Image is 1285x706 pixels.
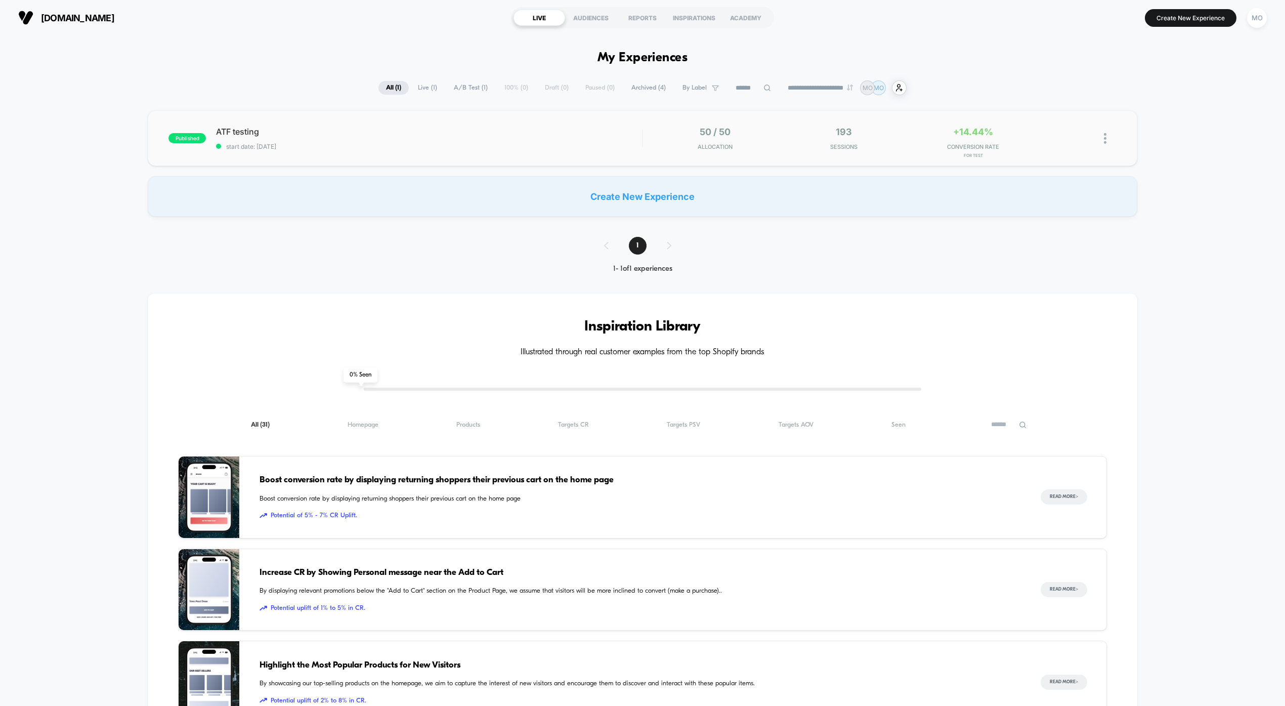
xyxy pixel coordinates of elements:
h4: Illustrated through real customer examples from the top Shopify brands [178,348,1107,357]
button: Read More> [1041,582,1087,597]
span: Potential uplift of 1% to 5% in CR. [260,603,1020,613]
span: Potential of 5% - 7% CR Uplift. [260,511,1020,521]
span: 1 [629,237,647,255]
h3: Inspiration Library [178,319,1107,335]
span: Targets AOV [779,421,813,429]
div: AUDIENCES [565,10,617,26]
span: ( 31 ) [260,422,270,428]
img: Boost conversion rate by displaying returning shoppers their previous cart on the home page [179,456,239,538]
span: All ( 1 ) [378,81,409,95]
span: published [168,133,206,143]
img: end [847,85,853,91]
button: Read More> [1041,489,1087,505]
span: 50 / 50 [700,127,731,137]
span: A/B Test ( 1 ) [446,81,495,95]
span: Targets PSV [667,421,700,429]
div: Create New Experience [148,176,1137,217]
span: Potential uplift of 2% to 8% in CR. [260,696,1020,706]
div: ACADEMY [720,10,772,26]
span: By displaying relevant promotions below the "Add to Cart" section on the Product Page, we assume ... [260,586,1020,596]
img: By displaying relevant promotions below the "Add to Cart" section on the Product Page, we assume ... [179,549,239,631]
div: REPORTS [617,10,668,26]
span: Boost conversion rate by displaying returning shoppers their previous cart on the home page [260,474,1020,487]
span: Highlight the Most Popular Products for New Visitors [260,659,1020,672]
span: By Label [682,84,707,92]
img: Visually logo [18,10,33,25]
div: INSPIRATIONS [668,10,720,26]
button: [DOMAIN_NAME] [15,10,117,26]
button: MO [1244,8,1270,28]
button: Read More> [1041,675,1087,690]
span: All [251,421,270,429]
span: Archived ( 4 ) [624,81,673,95]
span: 193 [836,127,852,137]
span: Boost conversion rate by displaying returning shoppers their previous cart on the home page [260,494,1020,504]
span: ATF testing [216,127,642,137]
p: MO [863,84,873,92]
span: Increase CR by Showing Personal message near the Add to Cart [260,566,1020,579]
div: 1 - 1 of 1 experiences [594,265,692,273]
span: CONVERSION RATE [911,143,1035,150]
span: for Test [911,153,1035,158]
span: Live ( 1 ) [410,81,445,95]
span: +14.44% [953,127,993,137]
button: Create New Experience [1145,9,1236,27]
span: [DOMAIN_NAME] [41,13,114,23]
img: close [1104,133,1106,144]
span: Allocation [698,143,733,150]
span: Homepage [348,421,378,429]
span: By showcasing our top-selling products on the homepage, we aim to capture the interest of new vis... [260,679,1020,689]
span: Seen [891,421,906,429]
span: start date: [DATE] [216,143,642,150]
span: Products [456,421,480,429]
span: Targets CR [558,421,589,429]
span: 0 % Seen [344,367,377,383]
div: LIVE [513,10,565,26]
h1: My Experiences [597,51,688,65]
span: Sessions [782,143,906,150]
div: MO [1247,8,1267,28]
p: MO [874,84,884,92]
